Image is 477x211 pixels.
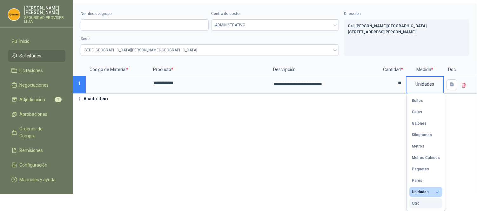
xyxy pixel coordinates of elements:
img: Company Logo [8,9,20,21]
a: Manuales y ayuda [8,174,65,186]
p: 1 [73,76,86,94]
a: Configuración [8,159,65,171]
label: Nombre del grupo [81,11,209,17]
p: Código de Material [86,63,149,76]
div: Unidades [406,77,443,91]
span: Inicio [20,38,30,45]
p: Descripción [269,63,380,76]
label: Dirección [344,11,469,17]
button: Bultos [409,96,442,106]
button: Galones [409,118,442,129]
span: ADMINISTRATIVO [215,20,335,30]
button: Metros Cúbicos [409,153,442,163]
div: Metros Cúbicos [412,155,440,160]
a: Adjudicación1 [8,94,65,106]
a: Negociaciones [8,79,65,91]
p: Medida [406,63,444,76]
div: Otro [412,201,420,206]
div: Unidades [412,190,429,194]
span: SEDE SAN VICENTE-CALI [84,45,335,55]
div: Bultos [412,98,423,103]
span: Órdenes de Compra [20,125,59,139]
p: Producto [149,63,269,76]
a: Remisiones [8,144,65,156]
p: [STREET_ADDRESS][PERSON_NAME] [348,29,466,35]
button: Añadir ítem [73,94,112,104]
label: Centro de costo [211,11,339,17]
span: Configuración [20,162,48,168]
a: Solicitudes [8,50,65,62]
label: Sede [81,36,339,42]
p: [PERSON_NAME] [PERSON_NAME] [24,6,65,15]
button: Metros [409,141,442,151]
span: Licitaciones [20,67,43,74]
p: SEGURIDAD PROVISER LTDA [24,16,65,23]
button: Unidades [409,187,442,197]
p: Doc [444,63,460,76]
a: Órdenes de Compra [8,123,65,142]
div: Kilogramos [412,133,432,137]
a: Licitaciones [8,64,65,76]
button: Pares [409,175,442,186]
div: Pares [412,178,422,183]
p: Cantidad [380,63,406,76]
span: Negociaciones [20,82,49,89]
div: Metros [412,144,424,148]
button: Otro [409,198,442,208]
a: Aprobaciones [8,108,65,120]
button: Paquetes [409,164,442,174]
div: Galones [412,121,427,126]
span: Manuales y ayuda [20,176,56,183]
span: 1 [55,97,62,102]
span: Solicitudes [20,52,42,59]
button: Kilogramos [409,130,442,140]
span: Aprobaciones [20,111,48,118]
span: Adjudicación [20,96,45,103]
span: Remisiones [20,147,43,154]
button: Cajas [409,107,442,117]
a: Inicio [8,35,65,47]
div: Cajas [412,110,422,114]
div: Paquetes [412,167,429,171]
p: Cali , [PERSON_NAME][GEOGRAPHIC_DATA] [348,23,466,29]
